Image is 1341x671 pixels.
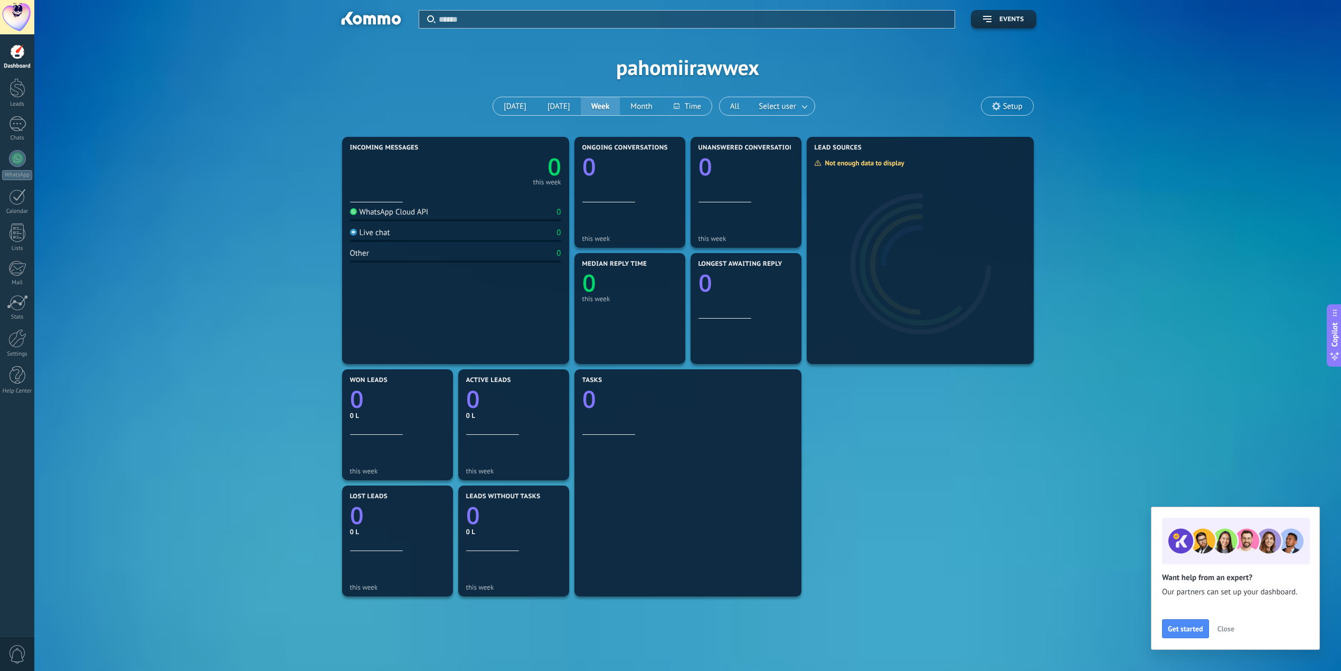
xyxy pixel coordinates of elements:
h2: Want help from an expert? [1162,573,1309,583]
span: Median reply time [582,260,647,268]
span: Lead Sources [815,144,862,152]
button: Get started [1162,619,1209,638]
span: Tasks [582,377,602,384]
span: Leads without tasks [466,493,541,500]
div: this week [466,583,561,591]
div: this week [582,295,677,303]
div: Live chat [350,228,390,238]
button: Time [663,97,712,115]
div: 0 [556,207,561,217]
span: Won leads [350,377,388,384]
text: 0 [582,267,596,299]
button: [DATE] [493,97,537,115]
div: Chats [2,135,33,142]
text: 0 [466,499,480,532]
div: this week [533,180,561,185]
div: WhatsApp Cloud API [350,207,429,217]
div: this week [582,235,677,243]
div: 0 [556,228,561,238]
span: Get started [1168,625,1203,632]
img: WhatsApp Cloud API [350,208,357,215]
div: this week [698,235,794,243]
text: 0 [698,267,712,299]
a: 0 [456,151,561,183]
div: Lists [2,245,33,252]
div: WhatsApp [2,170,32,180]
div: Calendar [2,208,33,215]
span: Incoming messages [350,144,419,152]
text: 0 [582,151,596,183]
button: Select user [750,97,814,115]
button: [DATE] [537,97,581,115]
div: 0 L [466,411,561,420]
a: 0 [350,499,445,532]
button: Events [971,10,1036,29]
button: Week [581,97,620,115]
button: Close [1213,621,1239,637]
span: Our partners can set up your dashboard. [1162,587,1309,598]
div: 0 L [350,411,445,420]
text: 0 [547,151,561,183]
div: 0 L [350,527,445,536]
button: Month [620,97,663,115]
span: Setup [1003,102,1023,111]
div: Mail [2,279,33,286]
span: Lost leads [350,493,388,500]
div: Not enough data to display [814,159,912,167]
text: 0 [350,383,364,415]
span: Close [1217,625,1234,632]
text: 0 [350,499,364,532]
img: Live chat [350,229,357,236]
div: Settings [2,351,33,358]
span: Unanswered conversations [698,144,798,152]
button: All [720,97,750,115]
text: 0 [582,383,596,415]
span: Copilot [1329,323,1340,347]
div: Help Center [2,388,33,395]
a: 0 [466,383,561,415]
div: this week [466,467,561,475]
div: 0 [556,248,561,258]
text: 0 [466,383,480,415]
div: 0 L [466,527,561,536]
a: 0 [350,383,445,415]
span: Events [999,16,1024,23]
text: 0 [698,151,712,183]
span: Longest awaiting reply [698,260,782,268]
span: Ongoing conversations [582,144,668,152]
a: 0 [466,499,561,532]
div: Other [350,248,369,258]
span: Active leads [466,377,511,384]
div: Leads [2,101,33,108]
div: Dashboard [2,63,33,70]
div: this week [350,467,445,475]
a: 0 [582,383,794,415]
span: Select user [757,99,798,114]
div: this week [350,583,445,591]
div: Stats [2,314,33,321]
